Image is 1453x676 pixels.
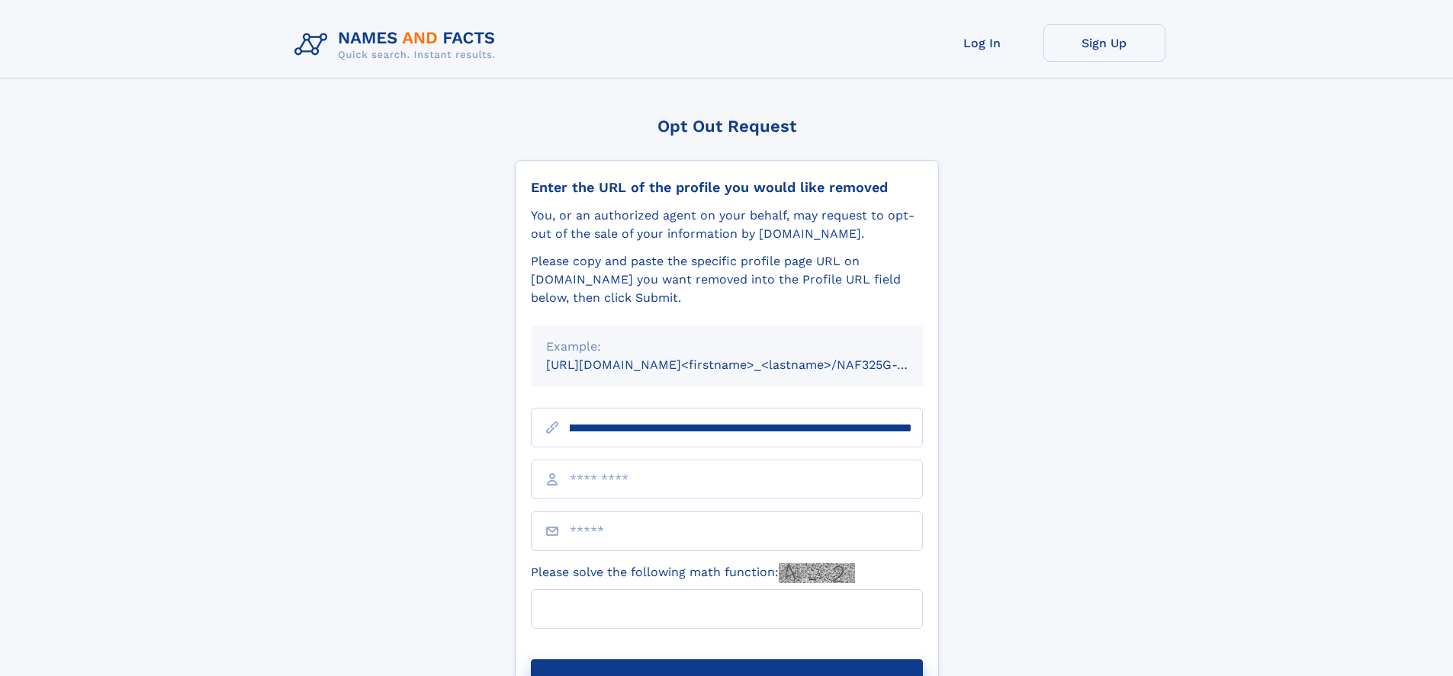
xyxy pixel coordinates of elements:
[531,179,923,196] div: Enter the URL of the profile you would like removed
[288,24,508,66] img: Logo Names and Facts
[531,563,855,583] label: Please solve the following math function:
[531,252,923,307] div: Please copy and paste the specific profile page URL on [DOMAIN_NAME] you want removed into the Pr...
[1043,24,1165,62] a: Sign Up
[531,207,923,243] div: You, or an authorized agent on your behalf, may request to opt-out of the sale of your informatio...
[921,24,1043,62] a: Log In
[546,357,952,372] small: [URL][DOMAIN_NAME]<firstname>_<lastname>/NAF325G-xxxxxxxx
[515,117,939,136] div: Opt Out Request
[546,338,908,356] div: Example:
